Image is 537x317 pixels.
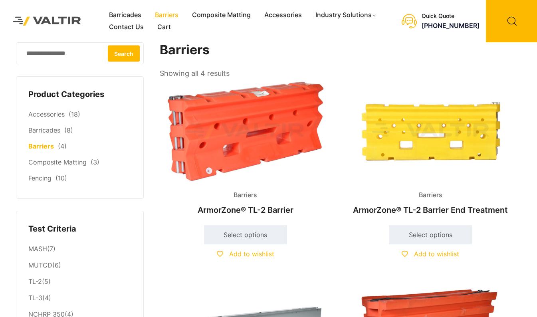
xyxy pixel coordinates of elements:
a: Composite Matting [185,9,258,21]
a: Barricades [28,126,60,134]
a: Barricades [102,9,148,21]
span: (8) [64,126,73,134]
div: Quick Quote [422,13,480,20]
a: Add to wishlist [217,250,274,258]
a: TL-3 [28,294,42,302]
span: (18) [69,110,80,118]
a: Accessories [258,9,309,21]
span: Barriers [413,189,448,201]
a: Industry Solutions [309,9,384,21]
a: Select options for “ArmorZone® TL-2 Barrier” [204,225,287,244]
h4: Product Categories [28,89,131,101]
a: Fencing [28,174,52,182]
li: (5) [28,274,131,290]
a: TL-2 [28,277,42,285]
a: MUTCD [28,261,52,269]
h2: ArmorZone® TL-2 Barrier End Treatment [345,201,517,219]
img: Valtir Rentals [6,10,88,33]
a: [PHONE_NUMBER] [422,22,480,30]
a: Barriers [28,142,54,150]
li: (4) [28,290,131,307]
li: (7) [28,241,131,257]
span: (10) [55,174,67,182]
a: Contact Us [102,21,151,33]
p: Showing all 4 results [160,67,230,80]
span: Barriers [228,189,263,201]
a: Accessories [28,110,65,118]
a: Add to wishlist [402,250,459,258]
h1: Barriers [160,42,517,58]
a: Select options for “ArmorZone® TL-2 Barrier End Treatment” [389,225,472,244]
a: Barriers [148,9,185,21]
span: Add to wishlist [229,250,274,258]
h4: Test Criteria [28,223,131,235]
a: Cart [151,21,178,33]
a: BarriersArmorZone® TL-2 Barrier End Treatment [345,80,517,219]
button: Search [108,45,140,61]
a: BarriersArmorZone® TL-2 Barrier [160,80,331,219]
h2: ArmorZone® TL-2 Barrier [160,201,331,219]
span: Add to wishlist [414,250,459,258]
span: (4) [58,142,67,150]
span: (3) [91,158,99,166]
li: (6) [28,258,131,274]
a: Composite Matting [28,158,87,166]
a: MASH [28,245,47,253]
